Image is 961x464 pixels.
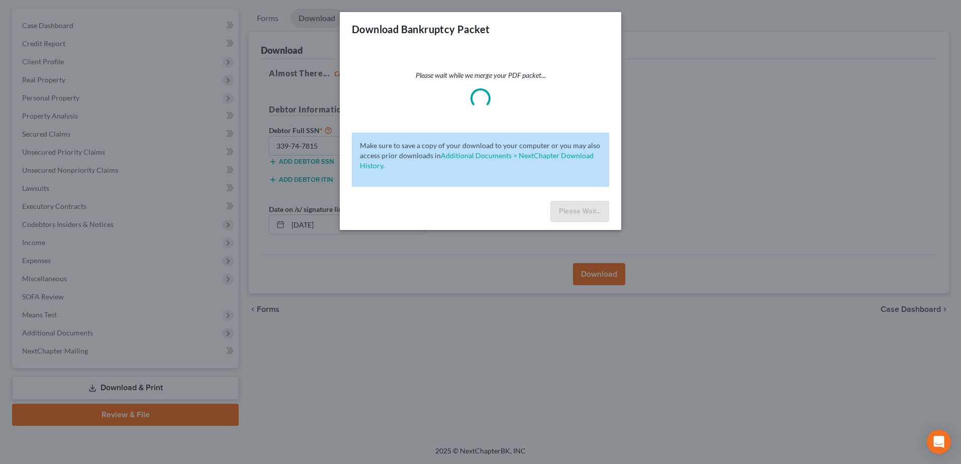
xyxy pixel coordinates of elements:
[559,207,601,215] span: Please Wait...
[360,141,601,171] p: Make sure to save a copy of your download to your computer or you may also access prior downloads in
[550,201,609,222] button: Please Wait...
[927,430,951,454] div: Open Intercom Messenger
[352,22,490,36] h3: Download Bankruptcy Packet
[352,70,609,80] p: Please wait while we merge your PDF packet...
[360,151,594,170] a: Additional Documents > NextChapter Download History.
